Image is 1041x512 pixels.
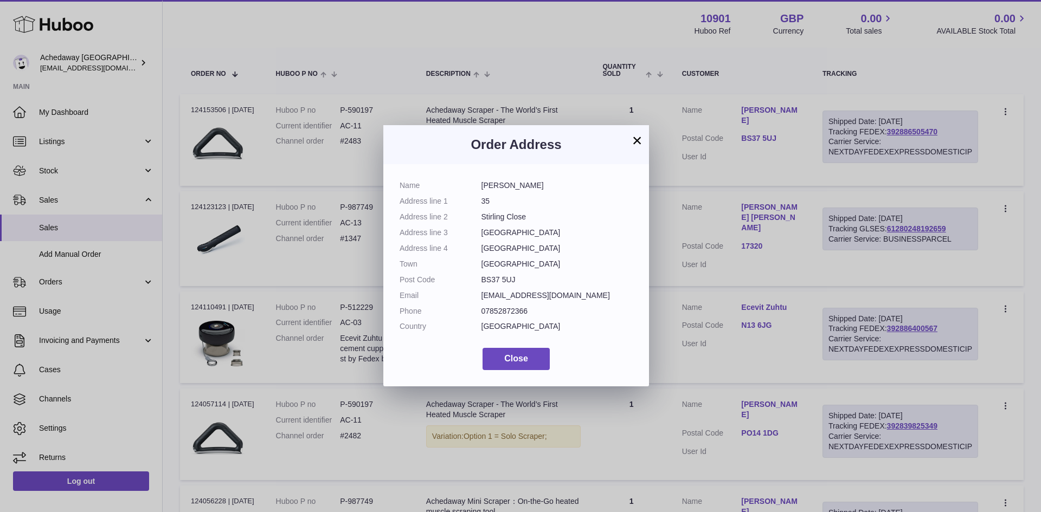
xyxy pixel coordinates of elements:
button: × [631,134,644,147]
dt: Address line 4 [400,243,481,254]
span: Close [504,354,528,363]
dd: [EMAIL_ADDRESS][DOMAIN_NAME] [481,290,633,301]
dt: Phone [400,306,481,316]
dd: [GEOGRAPHIC_DATA] [481,243,633,254]
dt: Town [400,259,481,269]
dd: [GEOGRAPHIC_DATA] [481,259,633,269]
dt: Post Code [400,275,481,285]
dd: Stirling Close [481,212,633,222]
h3: Order Address [400,136,633,153]
dd: 07852872366 [481,306,633,316]
dt: Address line 1 [400,196,481,206]
dt: Country [400,321,481,332]
dd: BS37 5UJ [481,275,633,285]
dd: [GEOGRAPHIC_DATA] [481,321,633,332]
dd: 35 [481,196,633,206]
button: Close [483,348,550,370]
dt: Address line 3 [400,228,481,238]
dd: [PERSON_NAME] [481,180,633,191]
dt: Name [400,180,481,191]
dd: [GEOGRAPHIC_DATA] [481,228,633,238]
dt: Email [400,290,481,301]
dt: Address line 2 [400,212,481,222]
